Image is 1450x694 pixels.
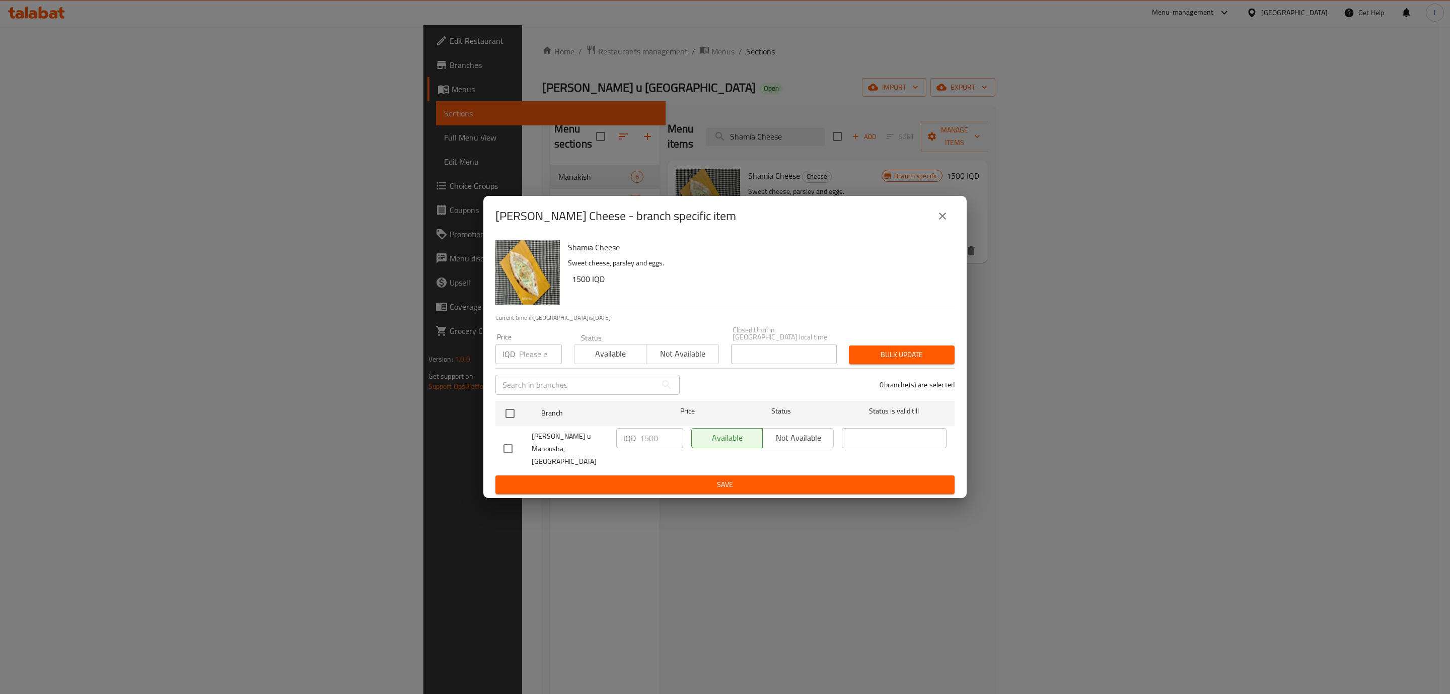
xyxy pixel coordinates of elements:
input: Please enter price [519,344,562,364]
span: Branch [541,407,646,420]
button: Not available [646,344,718,364]
button: Save [495,475,955,494]
h6: 1500 IQD [572,272,947,286]
span: Save [503,478,947,491]
p: 0 branche(s) are selected [880,380,955,390]
p: Current time in [GEOGRAPHIC_DATA] is [DATE] [495,313,955,322]
span: Status [729,405,834,418]
input: Search in branches [495,375,657,395]
span: Not available [650,346,714,361]
span: Status is valid till [842,405,947,418]
button: close [930,204,955,228]
input: Please enter price [640,428,683,448]
span: Bulk update [857,349,947,361]
span: Price [654,405,721,418]
h2: [PERSON_NAME] Cheese - branch specific item [495,208,736,224]
button: Bulk update [849,345,955,364]
span: [PERSON_NAME] u Manousha, [GEOGRAPHIC_DATA] [532,430,608,468]
span: Available [578,346,642,361]
h6: Shamia Cheese [568,240,947,254]
p: IQD [623,432,636,444]
p: IQD [502,348,515,360]
p: Sweet cheese, parsley and eggs. [568,257,947,269]
img: Shamia Cheese [495,240,560,305]
button: Available [574,344,646,364]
